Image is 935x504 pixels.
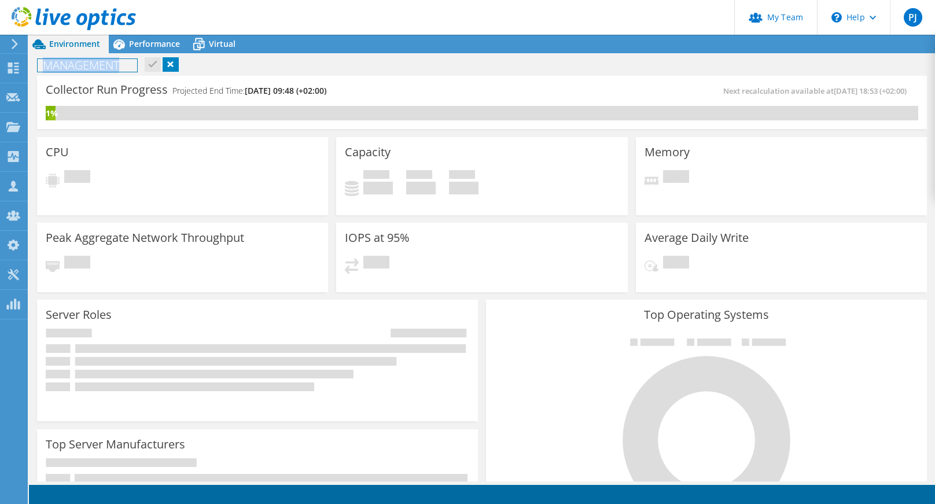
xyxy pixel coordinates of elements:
[172,84,326,97] h4: Projected End Time:
[363,170,389,182] span: Used
[46,231,244,244] h3: Peak Aggregate Network Throughput
[46,107,56,120] div: 1%
[245,85,326,96] span: [DATE] 09:48 (+02:00)
[345,146,391,159] h3: Capacity
[449,182,478,194] h4: 0 GiB
[663,170,689,186] span: Pending
[831,12,842,23] svg: \n
[345,231,410,244] h3: IOPS at 95%
[406,182,436,194] h4: 0 GiB
[209,38,235,49] span: Virtual
[64,256,90,271] span: Pending
[363,182,393,194] h4: 0 GiB
[406,170,432,182] span: Free
[663,256,689,271] span: Pending
[38,59,137,72] h1: MANAGEMENT
[46,308,112,321] h3: Server Roles
[834,86,907,96] span: [DATE] 18:53 (+02:00)
[645,146,690,159] h3: Memory
[449,170,475,182] span: Total
[64,170,90,186] span: Pending
[495,308,918,321] h3: Top Operating Systems
[46,146,69,159] h3: CPU
[645,231,749,244] h3: Average Daily Write
[904,8,922,27] span: PJ
[46,438,185,451] h3: Top Server Manufacturers
[723,86,912,96] span: Next recalculation available at
[363,256,389,271] span: Pending
[129,38,180,49] span: Performance
[49,38,100,49] span: Environment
